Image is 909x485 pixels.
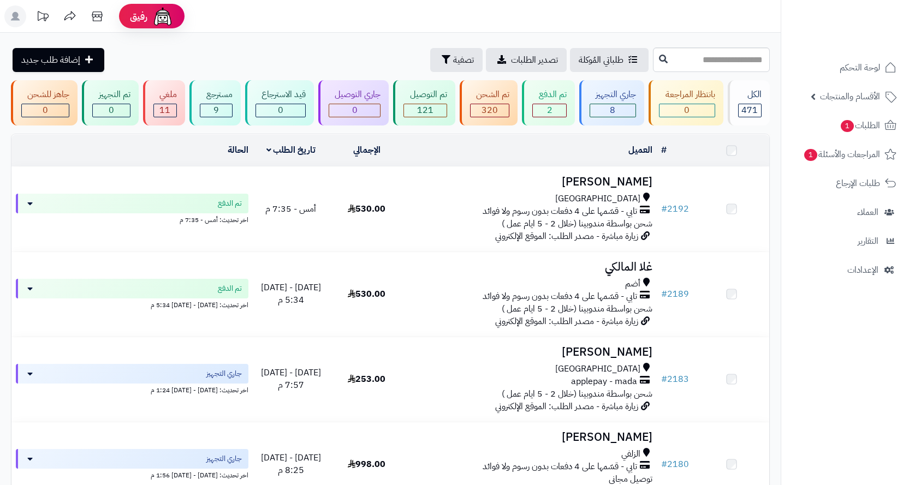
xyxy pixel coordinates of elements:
[502,387,652,400] span: شحن بواسطة مندوبينا (خلال 2 - 5 ايام عمل )
[486,48,567,72] a: تصدير الطلبات
[847,262,878,278] span: الإعدادات
[159,104,170,117] span: 11
[738,88,762,101] div: الكل
[741,104,758,117] span: 471
[659,88,715,101] div: بانتظار المراجعة
[261,281,321,307] span: [DATE] - [DATE] 5:34 م
[29,5,56,30] a: تحديثات المنصة
[261,451,321,477] span: [DATE] - [DATE] 8:25 م
[579,53,623,67] span: طلباتي المُوكلة
[533,104,566,117] div: 2
[661,288,667,301] span: #
[218,198,242,209] span: تم الدفع
[788,228,902,254] a: التقارير
[483,290,637,303] span: تابي - قسّمها على 4 دفعات بدون رسوم ولا فوائد
[187,80,242,125] a: مسترجع 9
[200,104,231,117] div: 9
[788,141,902,167] a: المراجعات والأسئلة1
[547,104,552,117] span: 2
[803,147,880,162] span: المراجعات والأسئلة
[625,278,640,290] span: أضم
[661,458,689,471] a: #2180
[92,88,130,101] div: تم التجهيز
[16,469,248,480] div: اخر تحديث: [DATE] - [DATE] 1:56 م
[836,176,880,191] span: طلبات الإرجاع
[348,458,385,471] span: 998.00
[628,143,652,157] a: العميل
[353,143,381,157] a: الإجمالي
[610,104,615,117] span: 8
[130,10,147,23] span: رفيق
[857,205,878,220] span: العملاء
[348,288,385,301] span: 530.00
[458,80,520,125] a: تم الشحن 320
[256,104,305,117] div: 0
[590,104,635,117] div: 8
[352,104,358,117] span: 0
[840,118,880,133] span: الطلبات
[213,104,219,117] span: 9
[206,453,242,464] span: جاري التجهيز
[152,5,174,27] img: ai-face.png
[555,363,640,375] span: [GEOGRAPHIC_DATA]
[21,88,69,101] div: جاهز للشحن
[483,205,637,218] span: تابي - قسّمها على 4 دفعات بدون رسوم ولا فوائد
[835,26,899,49] img: logo-2.png
[430,48,483,72] button: تصفية
[141,80,187,125] a: ملغي 11
[495,230,638,243] span: زيارة مباشرة - مصدر الطلب: الموقع الإلكتروني
[417,104,433,117] span: 121
[453,53,474,67] span: تصفية
[228,143,248,157] a: الحالة
[409,346,652,358] h3: [PERSON_NAME]
[348,202,385,215] span: 530.00
[571,375,637,388] span: applepay - mada
[316,80,391,125] a: جاري التوصيل 0
[256,88,306,101] div: قيد الاسترجاع
[93,104,129,117] div: 0
[840,60,880,75] span: لوحة التحكم
[206,368,242,379] span: جاري التجهيز
[788,199,902,225] a: العملاء
[16,213,248,225] div: اخر تحديث: أمس - 7:35 م
[404,104,446,117] div: 121
[511,53,558,67] span: تصدير الطلبات
[200,88,232,101] div: مسترجع
[661,458,667,471] span: #
[16,298,248,310] div: اخر تحديث: [DATE] - [DATE] 5:34 م
[266,143,316,157] a: تاريخ الطلب
[278,104,283,117] span: 0
[577,80,646,125] a: جاري التجهيز 8
[348,373,385,386] span: 253.00
[409,431,652,444] h3: [PERSON_NAME]
[495,400,638,413] span: زيارة مباشرة - مصدر الطلب: الموقع الإلكتروني
[820,89,880,104] span: الأقسام والمنتجات
[265,202,316,215] span: أمس - 7:35 م
[153,88,177,101] div: ملغي
[661,202,689,215] a: #2192
[661,288,689,301] a: #2189
[858,233,878,249] span: التقارير
[661,143,667,157] a: #
[154,104,176,117] div: 11
[409,261,652,273] h3: غلا المالكي
[261,366,321,392] span: [DATE] - [DATE] 7:57 م
[532,88,566,101] div: تم الدفع
[391,80,457,125] a: تم التوصيل 121
[409,176,652,188] h3: [PERSON_NAME]
[502,217,652,230] span: شحن بواسطة مندوبينا (خلال 2 - 5 ايام عمل )
[520,80,577,125] a: تم الدفع 2
[661,373,689,386] a: #2183
[80,80,140,125] a: تم التجهيز 0
[329,88,381,101] div: جاري التوصيل
[329,104,380,117] div: 0
[660,104,714,117] div: 0
[21,53,80,67] span: إضافة طلب جديد
[22,104,69,117] div: 0
[570,48,649,72] a: طلباتي المُوكلة
[646,80,725,125] a: بانتظار المراجعة 0
[43,104,48,117] span: 0
[788,55,902,81] a: لوحة التحكم
[841,120,854,132] span: 1
[788,112,902,139] a: الطلبات1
